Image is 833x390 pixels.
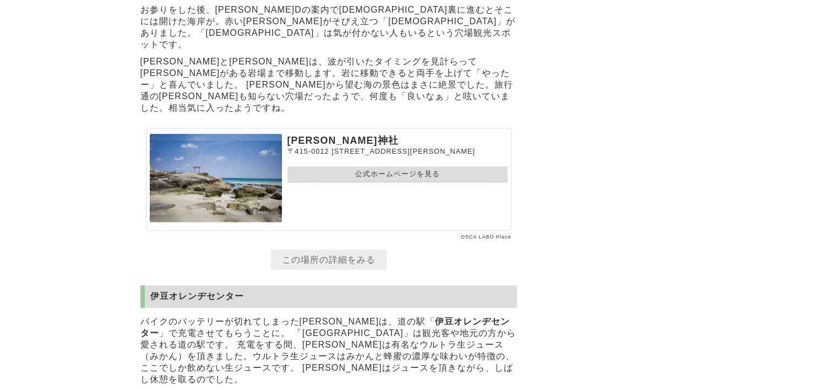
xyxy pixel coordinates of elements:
a: 公式ホームページを見る [287,166,508,182]
a: OSCA LABO Place [461,234,511,240]
strong: 伊豆オレンヂセンター [140,317,510,338]
a: この場所の詳細をみる [271,250,386,270]
h2: 伊豆オレンヂセンター [140,285,517,308]
p: お参りをした後、[PERSON_NAME]Dの案内で[DEMOGRAPHIC_DATA]裏に進むとそこには開けた海岸が。赤い[PERSON_NAME]がそびえ立つ「[DEMOGRAPHIC_DA... [140,2,517,53]
img: 白濱神社 [150,134,282,222]
p: [PERSON_NAME]神社 [287,134,508,147]
p: [PERSON_NAME]と[PERSON_NAME]は、波が引いたタイミングを見計らって[PERSON_NAME]がある岩場まで移動します。岩に移動できると両手を上げて「やったー」と喜んでいま... [140,53,517,117]
span: [STREET_ADDRESS][PERSON_NAME] [331,147,475,155]
p: バイクのバッテリーが切れてしまった[PERSON_NAME]は、道の駅「 」で充電させてもらうことに。 「[GEOGRAPHIC_DATA]」は観光客や地元の方から愛される道の駅です。 充電をす... [140,313,517,388]
span: 〒415-0012 [287,147,329,155]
